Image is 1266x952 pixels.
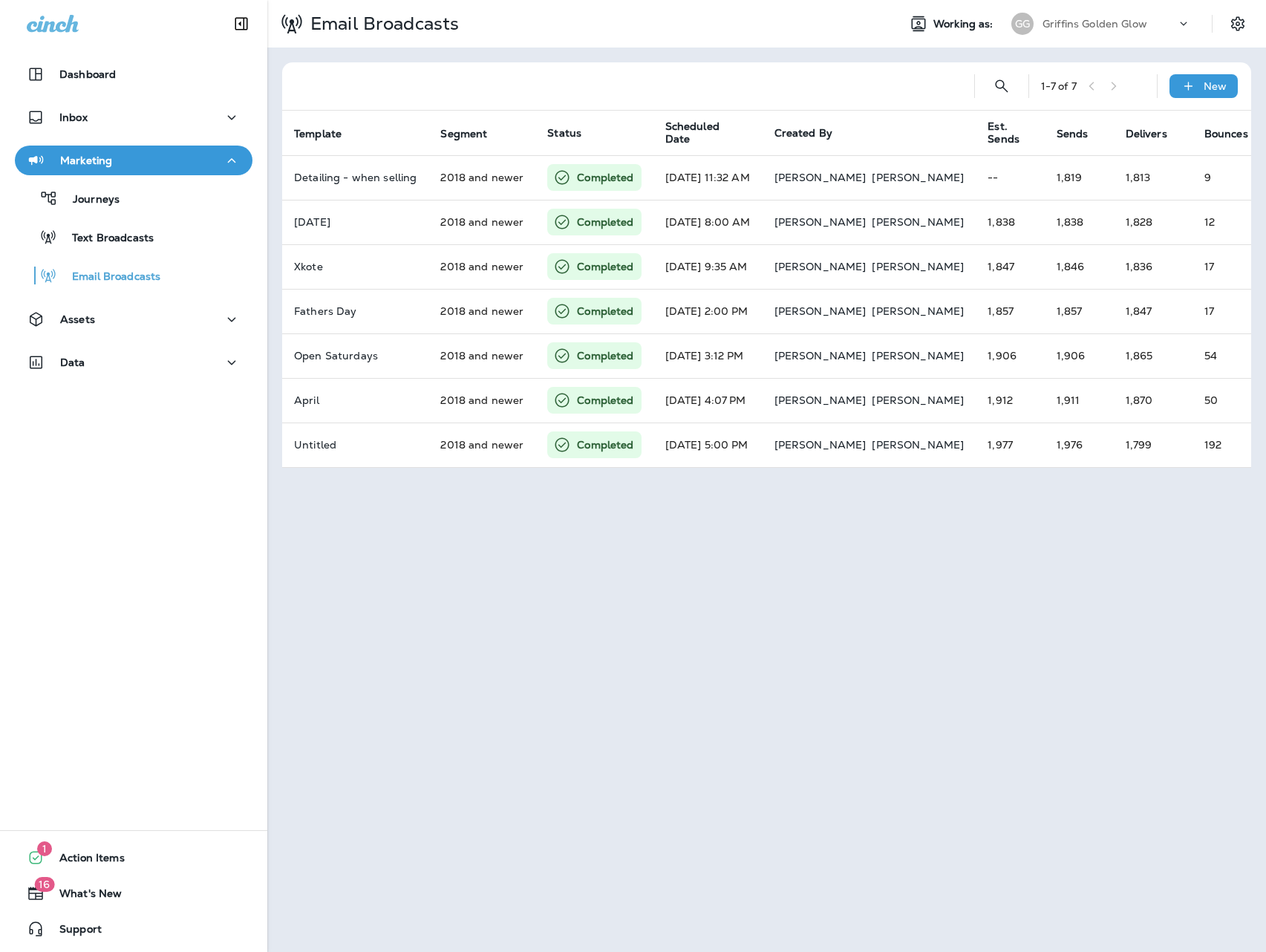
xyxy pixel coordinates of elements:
span: Status [547,126,581,140]
td: [DATE] 9:35 AM [653,244,763,289]
button: Email Broadcasts [15,260,252,291]
span: 2018 and newer [440,171,523,184]
span: Bounces [1204,128,1248,140]
td: [DATE] 2:00 PM [653,289,763,333]
span: Support [45,923,102,941]
p: Marketing [60,154,112,166]
td: [DATE] 4:07 PM [653,378,763,423]
span: Action Items [45,852,125,870]
td: 1,906 [976,333,1045,378]
span: Est. Sends [988,120,1019,146]
td: [DATE] 3:12 PM [653,333,763,378]
p: Xkote [294,261,417,273]
span: Template [294,127,361,140]
p: Detailing - when selling [294,172,417,183]
p: [PERSON_NAME] [872,394,964,406]
button: Settings [1224,10,1251,37]
p: Assets [60,313,95,325]
p: [PERSON_NAME] [872,350,964,362]
p: Completed [577,304,633,319]
td: 1,799 [1114,423,1192,467]
td: [DATE] 11:32 AM [653,155,763,200]
p: Untitled [294,439,417,451]
td: 1,836 [1114,244,1192,289]
p: [PERSON_NAME] [774,394,867,406]
p: Inbox [59,111,88,123]
p: Completed [577,259,633,274]
button: Inbox [15,102,252,132]
div: GG [1011,13,1034,35]
button: Assets [15,304,252,334]
p: Completed [577,170,633,185]
p: Email Broadcasts [304,13,459,35]
p: Open Saturdays [294,350,417,362]
p: [PERSON_NAME] [774,172,867,183]
p: April [294,394,417,406]
p: Griffins Golden Glow [1043,18,1147,30]
p: Text Broadcasts [57,232,154,246]
p: Email Broadcasts [57,270,160,284]
p: Dashboard [59,68,116,80]
span: Template [294,128,342,140]
p: New [1204,80,1227,92]
span: 2018 and newer [440,260,523,273]
span: Segment [440,127,506,140]
td: 1,911 [1045,378,1114,423]
p: [PERSON_NAME] [872,305,964,317]
td: 1,847 [976,244,1045,289]
div: 1 - 7 of 7 [1041,80,1077,92]
td: 1,838 [976,200,1045,244]
p: Completed [577,393,633,408]
td: [DATE] 8:00 AM [653,200,763,244]
button: 16What's New [15,878,252,908]
td: [DATE] 5:00 PM [653,423,763,467]
p: [PERSON_NAME] [872,439,964,451]
td: 1,813 [1114,155,1192,200]
p: [PERSON_NAME] [774,439,867,451]
td: 1,846 [1045,244,1114,289]
td: 1,912 [976,378,1045,423]
span: 16 [34,877,54,892]
button: Journeys [15,183,252,214]
span: Working as: [933,18,996,30]
p: Completed [577,437,633,452]
span: Sends [1057,128,1089,140]
td: 1,838 [1045,200,1114,244]
button: Marketing [15,146,252,175]
td: 1,870 [1114,378,1192,423]
span: 2018 and newer [440,215,523,229]
span: 2018 and newer [440,438,523,451]
td: 1,865 [1114,333,1192,378]
p: [PERSON_NAME] [872,261,964,273]
span: Created By [774,126,832,140]
span: Sends [1057,127,1108,140]
td: 1,906 [1045,333,1114,378]
td: 1,857 [1045,289,1114,333]
span: What's New [45,887,122,905]
button: Data [15,348,252,377]
td: 1,977 [976,423,1045,467]
button: Dashboard [15,59,252,89]
td: 1,976 [1045,423,1114,467]
span: 2018 and newer [440,394,523,407]
p: [PERSON_NAME] [774,305,867,317]
p: Data [60,356,85,368]
button: 1Action Items [15,843,252,873]
span: Est. Sends [988,120,1039,146]
p: [PERSON_NAME] [774,350,867,362]
p: 4th of July [294,216,417,228]
td: 1,847 [1114,289,1192,333]
button: Search Email Broadcasts [987,71,1017,101]
span: Scheduled Date [665,120,737,146]
button: Collapse Sidebar [221,9,262,39]
p: [PERSON_NAME] [872,172,964,183]
p: [PERSON_NAME] [774,261,867,273]
button: Text Broadcasts [15,221,252,252]
span: 2018 and newer [440,349,523,362]
p: Fathers Day [294,305,417,317]
td: 1,857 [976,289,1045,333]
span: 2018 and newer [440,304,523,318]
td: 1,828 [1114,200,1192,244]
span: Scheduled Date [665,120,757,146]
span: 1 [37,841,52,856]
